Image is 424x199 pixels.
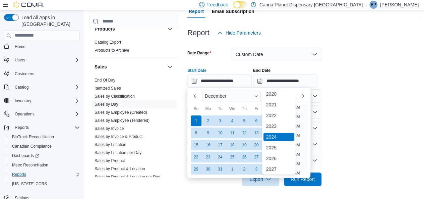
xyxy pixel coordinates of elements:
div: day-23 [203,152,214,162]
div: day-17 [215,140,226,150]
a: Sales by Product & Location [95,166,145,171]
span: Reports [9,170,80,179]
a: Sales by Location per Day [95,150,141,155]
a: Reports [9,170,29,179]
button: Operations [12,110,37,118]
a: BioTrack Reconciliation [9,133,57,141]
a: Catalog Export [95,40,121,45]
span: Run Report [291,176,315,183]
span: Reports [12,172,26,177]
button: Operations [1,109,82,119]
div: day-22 [191,152,201,162]
span: BioTrack Reconciliation [9,133,80,141]
a: Sales by Invoice & Product [95,134,142,139]
input: Press the down key to open a popover containing a calendar. [253,74,317,88]
div: Sales [89,76,179,192]
span: Reports [12,123,80,132]
h3: Report [187,29,209,37]
button: Custom Date [232,48,321,61]
div: 2023 [263,122,294,130]
div: day-9 [203,128,214,138]
span: Inventory [15,98,31,103]
a: [US_STATE] CCRS [9,180,50,188]
button: Open list of options [312,109,317,115]
div: day-2 [203,115,214,126]
button: Sales [166,63,174,71]
span: Washington CCRS [9,180,80,188]
div: day-19 [239,140,250,150]
button: Reports [7,170,82,179]
a: Sales by Classification [95,94,135,99]
a: Sales by Location [95,142,126,147]
button: Reports [12,123,32,132]
div: day-6 [251,115,262,126]
span: Catalog [12,83,80,91]
a: Sales by Invoice [95,126,124,131]
div: Tu [215,103,226,114]
div: day-12 [239,128,250,138]
div: day-5 [239,115,250,126]
span: Operations [12,110,80,118]
a: Sales by Day [95,102,118,107]
div: day-3 [251,164,262,175]
div: day-18 [227,140,238,150]
span: Catalog [15,85,28,90]
span: Report [189,5,204,18]
span: Home [15,44,25,49]
a: End Of Day [95,78,115,83]
div: Binal Patel [369,1,377,9]
button: Products [166,25,174,33]
span: BioTrack Reconciliation [12,134,54,140]
div: Button. Open the month selector. December is currently selected. [202,91,261,101]
div: day-2 [239,164,250,175]
span: Customers [12,69,80,78]
button: Inventory [12,97,34,105]
p: [PERSON_NAME] [380,1,419,9]
div: day-27 [251,152,262,162]
span: Users [15,57,25,63]
button: Catalog [12,83,31,91]
div: 2020 [263,90,294,98]
a: Customers [12,70,37,78]
div: 2022 [263,111,294,119]
span: Reports [15,125,29,130]
button: Reports [1,123,82,132]
span: Customers [15,71,34,77]
span: Sales by Product [95,158,125,163]
h3: Sales [95,63,107,70]
span: Feedback [207,1,228,8]
div: day-29 [191,164,201,175]
button: Previous Month [190,91,201,101]
button: Canadian Compliance [7,142,82,151]
div: day-3 [215,115,226,126]
button: Metrc Reconciliation [7,160,82,170]
span: Hide Parameters [226,30,261,36]
label: Start Date [187,68,206,73]
div: day-26 [239,152,250,162]
div: 2027 [263,165,294,173]
div: December, 2024 [190,115,275,175]
span: Products to Archive [95,48,129,53]
a: Sales by Employee (Tendered) [95,118,149,123]
div: day-25 [227,152,238,162]
div: day-13 [251,128,262,138]
button: Products [95,26,165,32]
span: Dashboards [12,153,39,158]
button: Customers [1,69,82,79]
div: Su [191,103,201,114]
div: day-16 [203,140,214,150]
span: Inventory [12,97,80,105]
span: [US_STATE] CCRS [12,181,47,187]
div: 2024 [263,133,294,141]
input: Press the down key to enter a popover containing a calendar. Press the escape key to close the po... [187,74,252,88]
div: day-10 [215,128,226,138]
a: Itemized Sales [95,86,121,91]
label: Date Range [187,50,211,56]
